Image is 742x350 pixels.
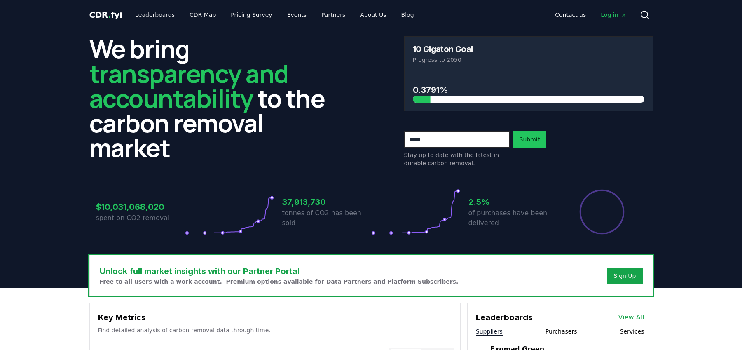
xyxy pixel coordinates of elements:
h3: $10,031,068,020 [96,201,185,213]
button: Sign Up [607,268,642,284]
h3: Key Metrics [98,311,452,324]
a: Partners [315,7,352,22]
a: About Us [353,7,393,22]
p: tonnes of CO2 has been sold [282,208,371,228]
p: Find detailed analysis of carbon removal data through time. [98,326,452,334]
a: CDR.fyi [89,9,122,21]
p: of purchases have been delivered [468,208,557,228]
p: Progress to 2050 [413,56,644,64]
button: Suppliers [476,327,503,336]
p: spent on CO2 removal [96,213,185,223]
nav: Main [548,7,633,22]
a: Leaderboards [129,7,181,22]
a: Sign Up [613,272,636,280]
a: Events [281,7,313,22]
p: Free to all users with a work account. Premium options available for Data Partners and Platform S... [100,277,459,286]
a: View All [618,312,644,322]
button: Submit [513,131,547,148]
h3: 37,913,730 [282,196,371,208]
a: Contact us [548,7,592,22]
span: CDR fyi [89,10,122,20]
div: Percentage of sales delivered [579,189,625,235]
span: Log in [601,11,626,19]
p: Stay up to date with the latest in durable carbon removal. [404,151,510,167]
h3: 10 Gigaton Goal [413,45,473,53]
h3: Unlock full market insights with our Partner Portal [100,265,459,277]
a: Pricing Survey [224,7,279,22]
a: Blog [395,7,421,22]
span: transparency and accountability [89,56,288,115]
h3: 2.5% [468,196,557,208]
h2: We bring to the carbon removal market [89,36,338,160]
span: . [108,10,111,20]
h3: 0.3791% [413,84,644,96]
nav: Main [129,7,420,22]
h3: Leaderboards [476,311,533,324]
button: Services [620,327,644,336]
a: Log in [594,7,633,22]
a: CDR Map [183,7,222,22]
button: Purchasers [545,327,577,336]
